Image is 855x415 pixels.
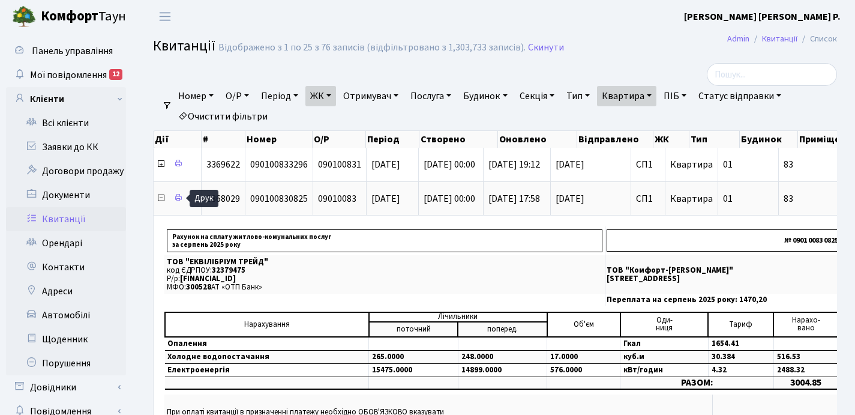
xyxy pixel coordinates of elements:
[245,131,313,148] th: Номер
[6,63,126,87] a: Мої повідомлення12
[424,158,475,171] span: [DATE] 00:00
[371,192,400,205] span: [DATE]
[167,229,602,252] p: Рахунок на сплату житлово-комунальних послуг за серпень 2025 року
[6,207,126,231] a: Квитанції
[6,231,126,255] a: Орендарі
[458,363,547,377] td: 14899.0000
[165,363,369,377] td: Електроенергія
[206,192,240,205] span: 3368029
[707,63,837,86] input: Пошук...
[784,160,851,169] span: 83
[458,86,512,106] a: Будинок
[305,86,336,106] a: ЖК
[424,192,475,205] span: [DATE] 00:00
[6,87,126,111] a: Клієнти
[154,131,202,148] th: Дії
[577,131,654,148] th: Відправлено
[6,159,126,183] a: Договори продажу
[30,68,107,82] span: Мої повідомлення
[221,86,254,106] a: О/Р
[708,350,773,363] td: 30.384
[318,192,356,205] span: 09010083
[256,86,303,106] a: Період
[797,32,837,46] li: Список
[723,158,733,171] span: 01
[6,135,126,159] a: Заявки до КК
[218,42,526,53] div: Відображено з 1 по 25 з 76 записів (відфільтровано з 1,303,733 записів).
[6,327,126,351] a: Щоденник
[419,131,499,148] th: Створено
[620,363,709,377] td: кВт/годин
[202,131,245,148] th: #
[709,26,855,52] nav: breadcrumb
[190,190,218,207] div: Друк
[670,192,713,205] span: Квартира
[313,131,366,148] th: О/Р
[689,131,740,148] th: Тип
[180,273,236,284] span: [FINANCIAL_ID]
[212,265,245,276] span: 32379475
[12,5,36,29] img: logo.png
[186,282,211,292] span: 300528
[167,267,602,274] p: код ЄДРПОУ:
[6,279,126,303] a: Адреси
[173,106,272,127] a: Очистити фільтри
[762,32,797,45] a: Квитанції
[556,194,626,204] span: [DATE]
[165,350,369,363] td: Холодне водопостачання
[547,350,620,363] td: 17.0000
[6,111,126,135] a: Всі клієнти
[153,35,215,56] span: Квитанції
[32,44,113,58] span: Панель управління
[773,312,839,337] td: Нарахо- вано
[109,69,122,80] div: 12
[371,158,400,171] span: [DATE]
[167,283,602,291] p: МФО: АТ «ОТП Банк»
[366,131,419,148] th: Період
[369,312,547,322] td: Лічильники
[562,86,595,106] a: Тип
[773,350,839,363] td: 516.53
[653,131,689,148] th: ЖК
[636,160,660,169] span: СП1
[547,312,620,337] td: Об'єм
[723,192,733,205] span: 01
[458,322,547,337] td: поперед.
[556,160,626,169] span: [DATE]
[150,7,180,26] button: Переключити навігацію
[167,275,602,283] p: Р/р:
[708,363,773,377] td: 4.32
[547,363,620,377] td: 576.0000
[498,131,577,148] th: Оновлено
[620,377,773,389] td: РАЗОМ:
[620,350,709,363] td: куб.м
[515,86,559,106] a: Секція
[165,337,369,351] td: Опалення
[338,86,403,106] a: Отримувач
[173,86,218,106] a: Номер
[406,86,456,106] a: Послуга
[165,312,369,337] td: Нарахування
[167,258,602,266] p: ТОВ "ЕКВІЛІБРІУМ ТРЕЙД"
[41,7,126,27] span: Таун
[458,350,547,363] td: 248.0000
[6,351,126,375] a: Порушення
[684,10,841,24] a: [PERSON_NAME] [PERSON_NAME] Р.
[727,32,749,45] a: Admin
[488,158,540,171] span: [DATE] 19:12
[670,158,713,171] span: Квартира
[528,42,564,53] a: Скинути
[636,194,660,204] span: СП1
[773,363,839,377] td: 2488.32
[684,10,841,23] b: [PERSON_NAME] [PERSON_NAME] Р.
[6,255,126,279] a: Контакти
[694,86,786,106] a: Статус відправки
[6,183,126,207] a: Документи
[620,337,709,351] td: Гкал
[488,192,540,205] span: [DATE] 17:58
[708,337,773,351] td: 1654.41
[6,375,126,399] a: Довідники
[206,158,240,171] span: 3369622
[369,350,458,363] td: 265.0000
[6,39,126,63] a: Панель управління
